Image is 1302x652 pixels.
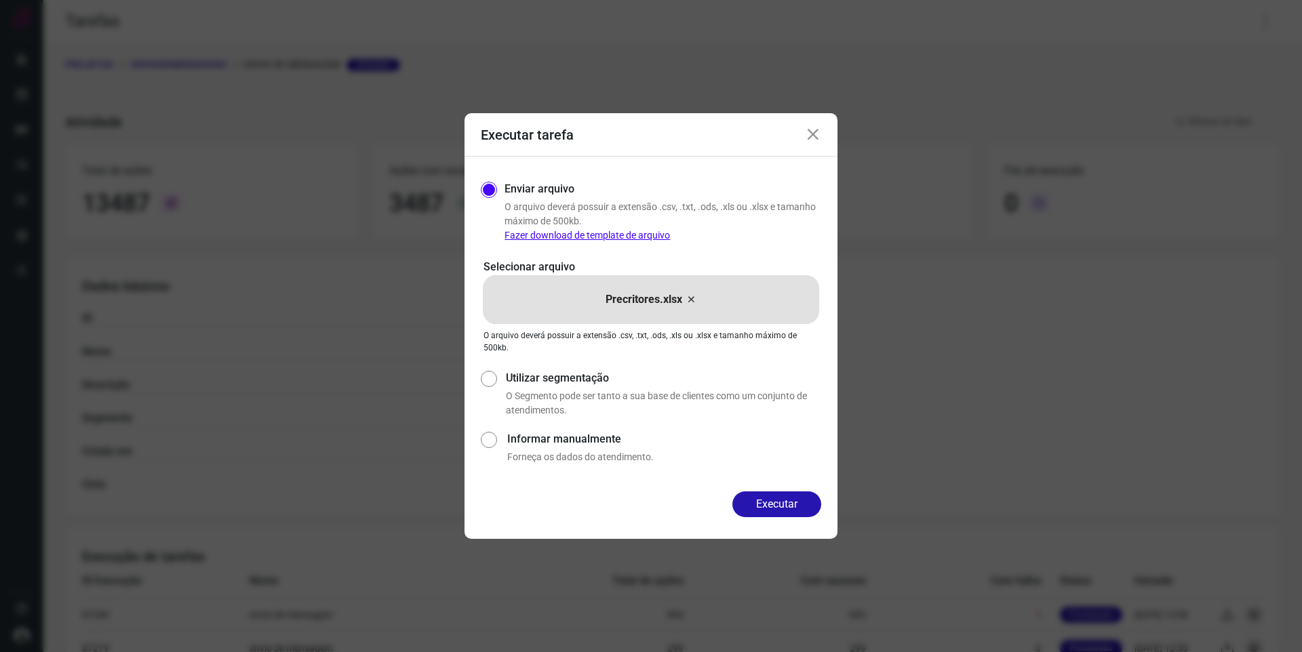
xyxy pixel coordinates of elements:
a: Fazer download de template de arquivo [505,230,670,241]
button: Executar [732,491,821,517]
p: Forneça os dados do atendimento. [507,450,821,464]
p: Selecionar arquivo [484,259,818,275]
p: O Segmento pode ser tanto a sua base de clientes como um conjunto de atendimentos. [506,389,821,417]
label: Informar manualmente [507,431,821,447]
p: Precritores.xlsx [606,291,682,308]
h3: Executar tarefa [481,127,574,143]
label: Utilizar segmentação [506,370,821,386]
p: O arquivo deverá possuir a extensão .csv, .txt, .ods, .xls ou .xlsx e tamanho máximo de 500kb. [505,200,821,243]
label: Enviar arquivo [505,181,574,197]
p: O arquivo deverá possuir a extensão .csv, .txt, .ods, .xls ou .xlsx e tamanho máximo de 500kb. [484,329,818,354]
